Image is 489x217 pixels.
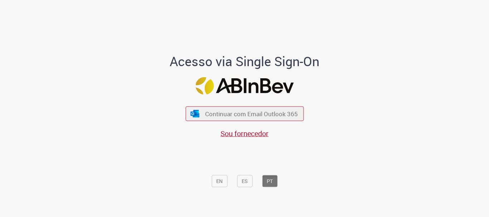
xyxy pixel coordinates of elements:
span: Continuar com Email Outlook 365 [205,110,298,118]
a: Sou fornecedor [221,129,268,138]
h1: Acesso via Single Sign-On [145,54,344,69]
button: PT [262,175,277,187]
button: ícone Azure/Microsoft 360 Continuar com Email Outlook 365 [185,107,304,121]
img: ícone Azure/Microsoft 360 [190,110,200,117]
button: EN [212,175,227,187]
button: ES [237,175,252,187]
img: Logo ABInBev [195,77,294,95]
